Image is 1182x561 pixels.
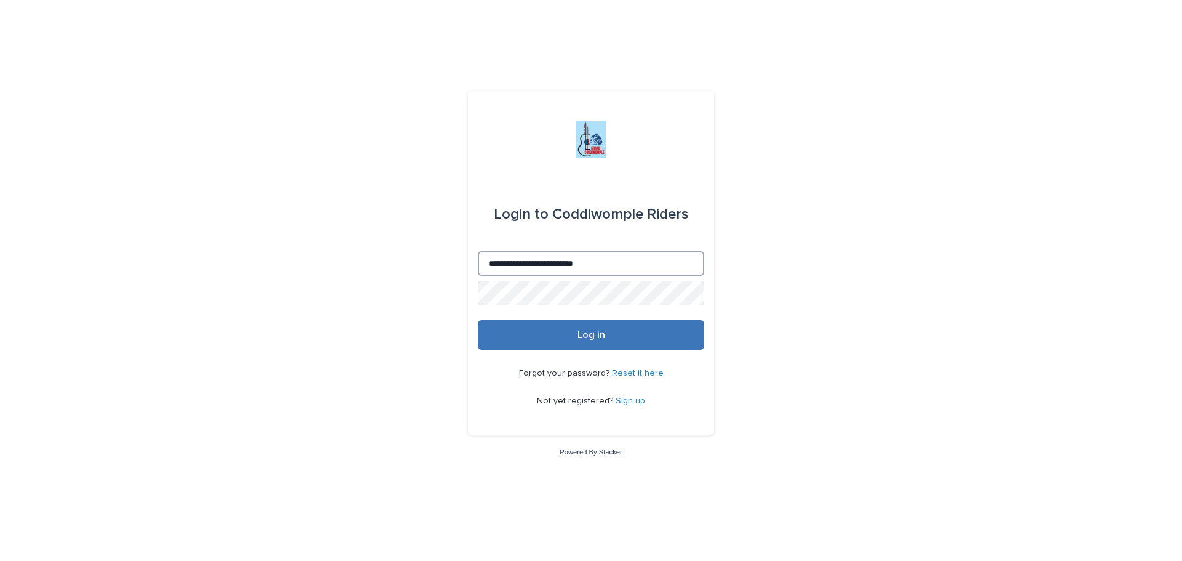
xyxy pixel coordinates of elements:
[494,207,549,222] span: Login to
[577,330,605,340] span: Log in
[560,448,622,456] a: Powered By Stacker
[519,369,612,377] span: Forgot your password?
[576,121,606,158] img: jxsLJbdS1eYBI7rVAS4p
[537,397,616,405] span: Not yet registered?
[478,320,704,350] button: Log in
[616,397,645,405] a: Sign up
[494,197,689,232] div: Coddiwomple Riders
[612,369,664,377] a: Reset it here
